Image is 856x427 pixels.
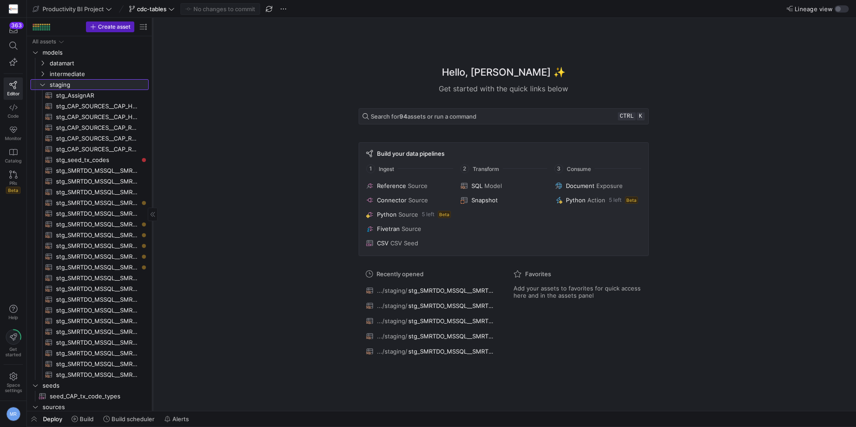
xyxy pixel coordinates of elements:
[618,112,635,120] kbd: ctrl
[471,196,498,204] span: Snapshot
[30,326,149,337] a: stg_SMRTDO_MSSQL__SMRTDO_MSSQL_DLLG​​​​​​​​​​
[56,370,138,380] span: stg_SMRTDO_MSSQL__SMRTDO_MSSQL_ROIS​​​​​​​​​​
[364,209,454,220] button: PythonSource5 leftBeta
[371,113,476,120] span: Search for assets or run a command
[5,136,21,141] span: Monitor
[30,111,149,122] div: Press SPACE to select this row.
[7,91,20,96] span: Editor
[9,4,18,13] img: https://storage.googleapis.com/y42-prod-data-exchange/images/6On40cC7BTNLwgzZ6Z6KvpMAPxzV1NWE9CLY...
[364,330,496,342] button: .../staging/stg_SMRTDO_MSSQL__SMRTDO_MSSQL_CDC_LSN_TIME_MAPPING
[4,1,23,17] a: https://storage.googleapis.com/y42-prod-data-exchange/images/6On40cC7BTNLwgzZ6Z6KvpMAPxzV1NWE9CLY...
[566,196,586,204] span: Python
[30,251,149,262] div: Press SPACE to select this row.
[30,58,149,68] div: Press SPACE to select this row.
[30,165,149,176] a: stg_SMRTDO_MSSQL__SMRTDO_MSSQL_ACTS​​​​​​​​​​
[377,196,407,204] span: Connector
[4,145,23,167] a: Catalog
[364,195,454,205] button: ConnectorSource
[8,315,19,320] span: Help
[56,273,138,283] span: stg_SMRTDO_MSSQL__SMRTDO_MSSQL_CDC_STAGING_ARBG​​​​​​​​​​
[56,359,138,369] span: stg_SMRTDO_MSSQL__SMRTDO_MSSQL_EMPLOYEE_EMAIL​​​​​​​​​​
[399,113,407,120] strong: 94
[30,36,149,47] div: Press SPACE to select this row.
[408,333,493,340] span: stg_SMRTDO_MSSQL__SMRTDO_MSSQL_CDC_LSN_TIME_MAPPING
[377,302,407,309] span: .../staging/
[377,211,397,218] span: Python
[5,382,22,393] span: Space settings
[30,187,149,197] a: stg_SMRTDO_MSSQL__SMRTDO_MSSQL_ARNT​​​​​​​​​​
[30,101,149,111] div: Press SPACE to select this row.
[30,122,149,133] div: Press SPACE to select this row.
[30,230,149,240] a: stg_SMRTDO_MSSQL__SMRTDO_MSSQL_CDC_ARNT_CT​​​​​​​​​​
[30,294,149,305] a: stg_SMRTDO_MSSQL__SMRTDO_MSSQL_CLNS​​​​​​​​​​
[56,305,138,316] span: stg_SMRTDO_MSSQL__SMRTDO_MSSQL_CRRR​​​​​​​​​​
[56,295,138,305] span: stg_SMRTDO_MSSQL__SMRTDO_MSSQL_CLNS​​​​​​​​​​
[30,208,149,219] a: stg_SMRTDO_MSSQL__SMRTDO_MSSQL_CALENDARTABLE​​​​​​​​​​
[390,239,418,247] span: CSV Seed
[30,208,149,219] div: Press SPACE to select this row.
[30,90,149,101] a: stg_AssignAR​​​​​​​​​​
[398,211,418,218] span: Source
[408,302,493,309] span: stg_SMRTDO_MSSQL__SMRTDO_MSSQL_CDC_DLLG_CT
[43,402,147,412] span: sources
[30,68,149,79] div: Press SPACE to select this row.
[377,348,407,355] span: .../staging/
[111,415,154,423] span: Build scheduler
[795,5,833,13] span: Lineage view
[30,144,149,154] div: Press SPACE to select this row.
[30,262,149,273] div: Press SPACE to select this row.
[377,287,407,294] span: .../staging/
[9,22,24,29] div: 363
[6,187,21,194] span: Beta
[56,155,138,165] span: stg_seed_tx_codes​​​​​​​​​​
[56,90,138,101] span: stg_AssignAR​​​​​​​​​​
[56,101,138,111] span: stg_CAP_SOURCES__CAP_HOSPITAL_REEVES_TRANSACTION_CODES​​​​​​​​​​
[56,337,138,348] span: stg_SMRTDO_MSSQL__SMRTDO_MSSQL_DLNT​​​​​​​​​​
[30,294,149,305] div: Press SPACE to select this row.
[56,166,138,176] span: stg_SMRTDO_MSSQL__SMRTDO_MSSQL_ACTS​​​​​​​​​​
[30,90,149,101] div: Press SPACE to select this row.
[68,411,98,427] button: Build
[4,77,23,100] a: Editor
[30,305,149,316] div: Press SPACE to select this row.
[56,241,138,251] span: stg_SMRTDO_MSSQL__SMRTDO_MSSQL_CDC_DLLG_CT​​​​​​​​​​
[30,359,149,369] div: Press SPACE to select this row.
[30,359,149,369] a: stg_SMRTDO_MSSQL__SMRTDO_MSSQL_EMPLOYEE_EMAIL​​​​​​​​​​
[50,69,147,79] span: intermediate
[359,83,649,94] div: Get started with the quick links below
[30,133,149,144] a: stg_CAP_SOURCES__CAP_RURAL_REEVES_TRANSACTION_CODES​​​​​​​​​​
[587,196,605,204] span: Action
[30,273,149,283] div: Press SPACE to select this row.
[484,182,502,189] span: Model
[364,346,496,357] button: .../staging/stg_SMRTDO_MSSQL__SMRTDO_MSSQL_CDC_DLNT_CT
[4,405,23,423] button: MR
[30,273,149,283] a: stg_SMRTDO_MSSQL__SMRTDO_MSSQL_CDC_STAGING_ARBG​​​​​​​​​​
[56,187,138,197] span: stg_SMRTDO_MSSQL__SMRTDO_MSSQL_ARNT​​​​​​​​​​
[377,150,445,157] span: Build your data pipelines
[459,180,548,191] button: SQLModel
[56,252,138,262] span: stg_SMRTDO_MSSQL__SMRTDO_MSSQL_CDC_DLNT_CT​​​​​​​​​​
[4,326,23,361] button: Getstarted
[359,108,649,124] button: Search for94assets or run a commandctrlk
[56,316,138,326] span: stg_SMRTDO_MSSQL__SMRTDO_MSSQL_CTLD​​​​​​​​​​
[408,182,428,189] span: Source
[30,337,149,348] a: stg_SMRTDO_MSSQL__SMRTDO_MSSQL_DLNT​​​​​​​​​​
[43,415,62,423] span: Deploy
[56,327,138,337] span: stg_SMRTDO_MSSQL__SMRTDO_MSSQL_DLLG​​​​​​​​​​
[408,196,428,204] span: Source
[5,158,21,163] span: Catalog
[6,407,21,421] div: MR
[408,348,493,355] span: stg_SMRTDO_MSSQL__SMRTDO_MSSQL_CDC_DLNT_CT
[625,196,638,204] span: Beta
[56,230,138,240] span: stg_SMRTDO_MSSQL__SMRTDO_MSSQL_CDC_ARNT_CT​​​​​​​​​​
[137,5,167,13] span: cdc-tables
[30,122,149,133] a: stg_CAP_SOURCES__CAP_RURAL_REEVES_PATIENT_PAYMENT​​​​​​​​​​
[30,337,149,348] div: Press SPACE to select this row.
[30,401,149,412] div: Press SPACE to select this row.
[30,391,149,401] a: seed_CAP_tx_code_types​​​​​​
[408,317,493,325] span: stg_SMRTDO_MSSQL__SMRTDO_MSSQL_CDC_ARBG_CT
[364,285,496,296] button: .../staging/stg_SMRTDO_MSSQL__SMRTDO_MSSQL_CDC_ARNT_CT
[30,305,149,316] a: stg_SMRTDO_MSSQL__SMRTDO_MSSQL_CRRR​​​​​​​​​​
[56,209,138,219] span: stg_SMRTDO_MSSQL__SMRTDO_MSSQL_CALENDARTABLE​​​​​​​​​​
[408,287,493,294] span: stg_SMRTDO_MSSQL__SMRTDO_MSSQL_CDC_ARNT_CT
